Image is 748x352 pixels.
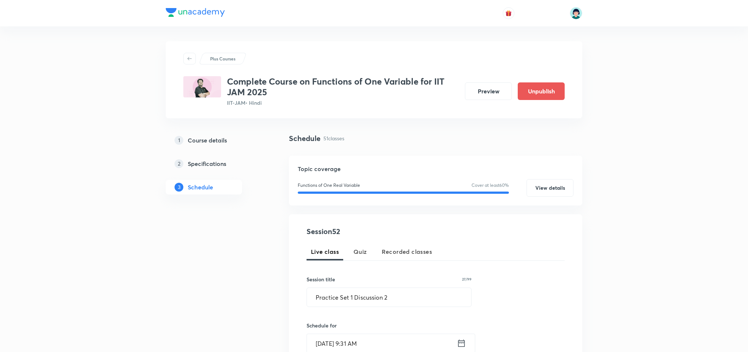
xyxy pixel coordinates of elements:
[227,76,459,97] h3: Complete Course on Functions of One Variable for IIT JAM 2025
[311,247,339,256] span: Live class
[175,159,183,168] p: 2
[188,183,213,192] h5: Schedule
[353,247,367,256] span: Quiz
[210,55,235,62] p: Plus Courses
[175,136,183,145] p: 1
[518,82,565,100] button: Unpublish
[307,288,471,307] input: A great title is short, clear and descriptive
[188,136,227,145] h5: Course details
[472,182,509,189] p: Cover at least 60 %
[166,133,265,148] a: 1Course details
[307,226,440,237] h4: Session 52
[527,179,573,197] button: View details
[175,183,183,192] p: 3
[465,82,512,100] button: Preview
[298,164,573,173] h5: Topic coverage
[307,322,472,329] h6: Schedule for
[570,7,582,19] img: Priyanka Buty
[462,277,472,281] p: 27/99
[166,8,225,19] a: Company Logo
[227,99,459,107] p: IIT-JAM • Hindi
[166,156,265,171] a: 2Specifications
[183,76,221,97] img: 52425B3E-40CE-43EF-903E-0C2A2245A4E6_plus.png
[382,247,432,256] span: Recorded classes
[166,8,225,17] img: Company Logo
[505,10,512,16] img: avatar
[188,159,226,168] h5: Specifications
[289,133,320,144] h4: Schedule
[298,182,360,189] p: Functions of One Real Variable
[503,7,514,19] button: avatar
[323,134,344,142] p: 51 classes
[307,275,335,283] h6: Session title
